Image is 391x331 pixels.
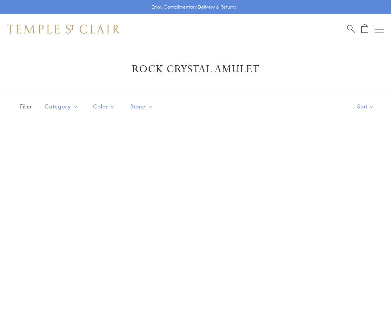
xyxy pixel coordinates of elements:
[347,24,355,34] a: Search
[39,98,84,115] button: Category
[19,63,372,76] h1: Rock Crystal Amulet
[41,102,84,111] span: Category
[127,102,159,111] span: Stone
[7,25,120,34] img: Temple St. Clair
[340,95,391,118] button: Show sort by
[152,3,236,11] p: Enjoy Complimentary Delivery & Returns
[361,24,368,34] a: Open Shopping Bag
[89,102,121,111] span: Color
[375,25,384,34] button: Open navigation
[125,98,159,115] button: Stone
[88,98,121,115] button: Color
